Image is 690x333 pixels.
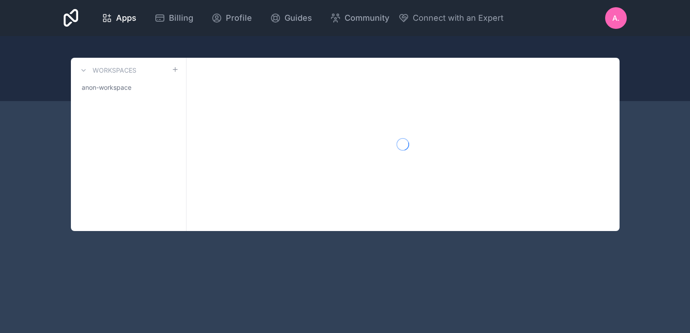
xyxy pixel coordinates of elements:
span: A. [612,13,620,23]
span: Apps [116,12,136,24]
a: Workspaces [78,65,136,76]
span: Billing [169,12,193,24]
span: Community [345,12,389,24]
a: Guides [263,8,319,28]
a: Profile [204,8,259,28]
span: Profile [226,12,252,24]
a: Apps [94,8,144,28]
a: anon-workspace [78,79,179,96]
span: Connect with an Expert [413,12,504,24]
a: Community [323,8,396,28]
a: Billing [147,8,200,28]
span: Guides [284,12,312,24]
button: Connect with an Expert [398,12,504,24]
span: anon-workspace [82,83,131,92]
h3: Workspaces [93,66,136,75]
